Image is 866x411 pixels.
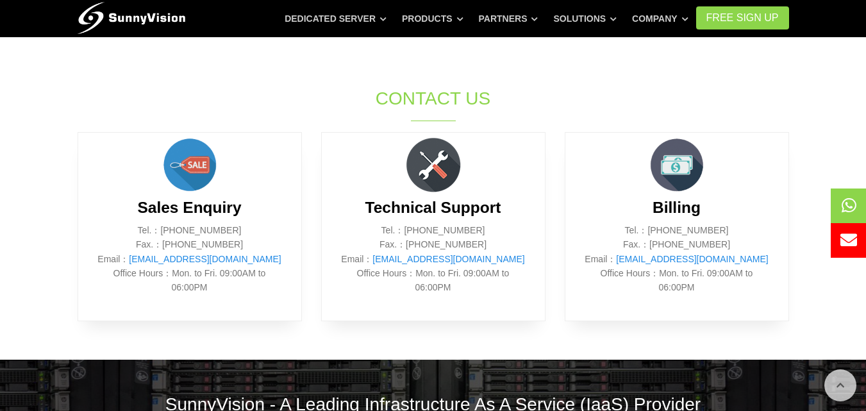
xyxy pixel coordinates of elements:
a: Solutions [553,7,617,30]
img: flat-repair-tools.png [401,133,465,197]
p: Tel.：[PHONE_NUMBER] Fax.：[PHONE_NUMBER] Email： Office Hours：Mon. to Fri. 09:00AM to 06:00PM [341,223,526,295]
a: FREE Sign Up [696,6,789,29]
b: Billing [653,199,701,216]
img: sales.png [158,133,222,197]
a: Partners [479,7,538,30]
b: Technical Support [365,199,501,216]
a: [EMAIL_ADDRESS][DOMAIN_NAME] [616,254,768,264]
a: Company [632,7,688,30]
p: Tel.：[PHONE_NUMBER] Fax.：[PHONE_NUMBER] Email： Office Hours：Mon. to Fri. 09:00AM to 06:00PM [97,223,282,295]
a: [EMAIL_ADDRESS][DOMAIN_NAME] [372,254,524,264]
b: Sales Enquiry [137,199,241,216]
a: [EMAIL_ADDRESS][DOMAIN_NAME] [129,254,281,264]
p: Tel.：[PHONE_NUMBER] Fax.：[PHONE_NUMBER] Email： Office Hours：Mon. to Fri. 09:00AM to 06:00PM [585,223,769,295]
a: Products [402,7,463,30]
h1: Contact Us [220,86,647,111]
img: money.png [645,133,709,197]
a: Dedicated Server [285,7,387,30]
